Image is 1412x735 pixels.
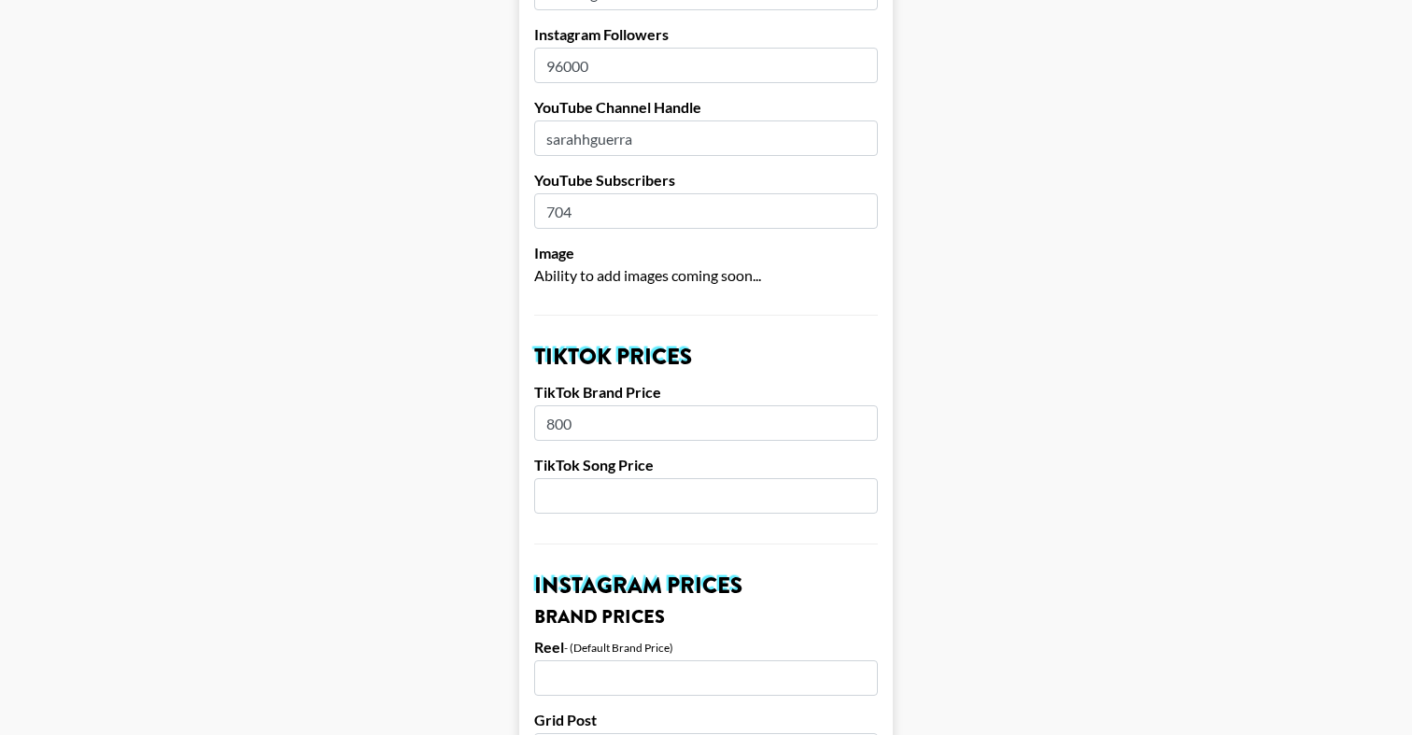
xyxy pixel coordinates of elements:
[564,641,673,655] div: - (Default Brand Price)
[534,608,878,627] h3: Brand Prices
[534,383,878,402] label: TikTok Brand Price
[534,456,878,474] label: TikTok Song Price
[534,574,878,597] h2: Instagram Prices
[534,171,878,190] label: YouTube Subscribers
[534,638,564,657] label: Reel
[534,25,878,44] label: Instagram Followers
[534,346,878,368] h2: TikTok Prices
[534,98,878,117] label: YouTube Channel Handle
[534,711,878,729] label: Grid Post
[534,244,878,262] label: Image
[534,266,761,284] span: Ability to add images coming soon...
